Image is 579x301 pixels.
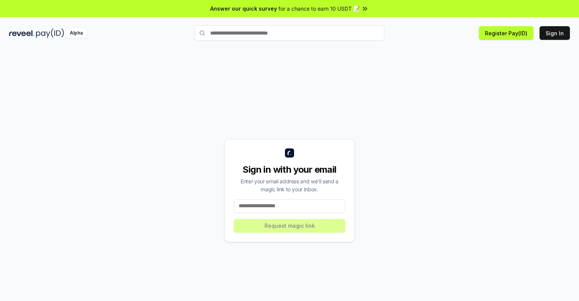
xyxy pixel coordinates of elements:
img: pay_id [36,28,64,38]
span: Answer our quick survey [210,5,277,13]
span: for a chance to earn 10 USDT 📝 [278,5,360,13]
button: Sign In [540,26,570,40]
div: Enter your email address and we’ll send a magic link to your inbox. [234,177,345,193]
img: reveel_dark [9,28,35,38]
div: Alpha [66,28,87,38]
button: Register Pay(ID) [479,26,533,40]
img: logo_small [285,148,294,158]
div: Sign in with your email [234,164,345,176]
